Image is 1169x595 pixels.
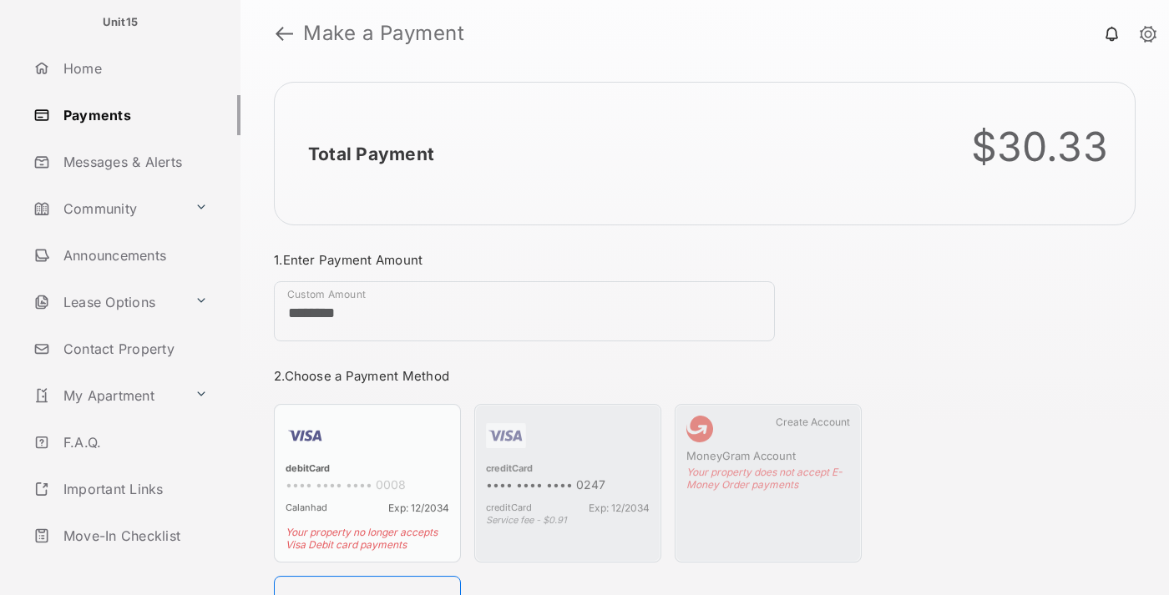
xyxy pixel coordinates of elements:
[308,144,434,164] h2: Total Payment
[27,235,240,275] a: Announcements
[27,516,240,556] a: Move-In Checklist
[27,376,188,416] a: My Apartment
[486,477,650,495] div: •••• •••• •••• 0247
[486,514,650,526] div: Service fee - $0.91
[274,252,862,268] h3: 1. Enter Payment Amount
[474,404,661,562] div: creditCard•••• •••• •••• 0247creditCardExp: 12/2034Service fee - $0.91
[589,502,650,514] span: Exp: 12/2034
[274,368,862,384] h3: 2. Choose a Payment Method
[486,502,532,514] span: creditCard
[27,422,240,462] a: F.A.Q.
[27,95,240,135] a: Payments
[486,462,650,477] div: creditCard
[303,23,464,43] strong: Make a Payment
[27,142,240,182] a: Messages & Alerts
[27,282,188,322] a: Lease Options
[103,14,139,31] p: Unit15
[27,329,240,369] a: Contact Property
[27,189,188,229] a: Community
[971,123,1109,171] div: $30.33
[27,48,240,88] a: Home
[27,469,215,509] a: Important Links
